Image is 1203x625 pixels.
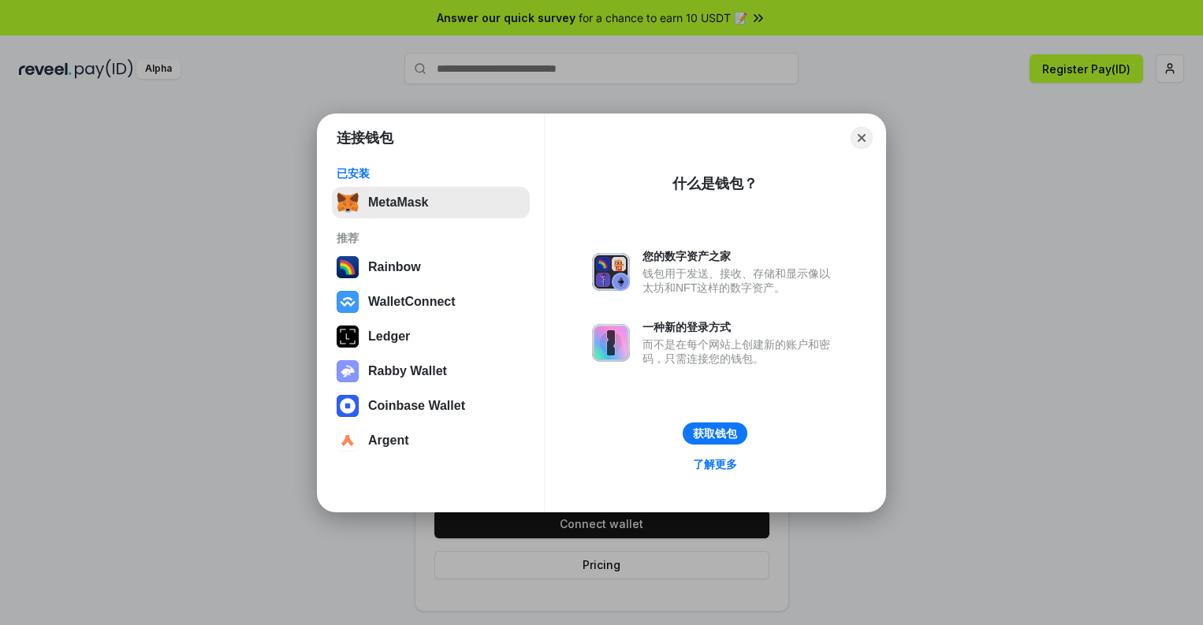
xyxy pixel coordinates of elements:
div: 推荐 [337,231,525,245]
a: 了解更多 [683,454,747,474]
div: Argent [368,433,409,448]
div: 而不是在每个网站上创建新的账户和密码，只需连接您的钱包。 [642,337,838,366]
button: Argent [332,425,530,456]
button: WalletConnect [332,286,530,318]
button: MetaMask [332,187,530,218]
div: 您的数字资产之家 [642,249,838,263]
img: svg+xml,%3Csvg%20width%3D%2228%22%20height%3D%2228%22%20viewBox%3D%220%200%2028%2028%22%20fill%3D... [337,291,359,313]
div: Ledger [368,329,410,344]
img: svg+xml,%3Csvg%20xmlns%3D%22http%3A%2F%2Fwww.w3.org%2F2000%2Fsvg%22%20width%3D%2228%22%20height%3... [337,326,359,348]
img: svg+xml,%3Csvg%20width%3D%2228%22%20height%3D%2228%22%20viewBox%3D%220%200%2028%2028%22%20fill%3D... [337,430,359,452]
img: svg+xml,%3Csvg%20width%3D%22120%22%20height%3D%22120%22%20viewBox%3D%220%200%20120%20120%22%20fil... [337,256,359,278]
div: 已安装 [337,166,525,180]
div: MetaMask [368,195,428,210]
div: 钱包用于发送、接收、存储和显示像以太坊和NFT这样的数字资产。 [642,266,838,295]
img: svg+xml,%3Csvg%20fill%3D%22none%22%20height%3D%2233%22%20viewBox%3D%220%200%2035%2033%22%20width%... [337,192,359,214]
div: 什么是钱包？ [672,174,758,193]
div: Coinbase Wallet [368,399,465,413]
div: 一种新的登录方式 [642,320,838,334]
h1: 连接钱包 [337,128,393,147]
button: Ledger [332,321,530,352]
img: svg+xml,%3Csvg%20xmlns%3D%22http%3A%2F%2Fwww.w3.org%2F2000%2Fsvg%22%20fill%3D%22none%22%20viewBox... [592,253,630,291]
div: 了解更多 [693,457,737,471]
div: Rabby Wallet [368,364,447,378]
button: Close [851,127,873,149]
div: Rainbow [368,260,421,274]
div: 获取钱包 [693,426,737,441]
img: svg+xml,%3Csvg%20xmlns%3D%22http%3A%2F%2Fwww.w3.org%2F2000%2Fsvg%22%20fill%3D%22none%22%20viewBox... [592,324,630,362]
img: svg+xml,%3Csvg%20xmlns%3D%22http%3A%2F%2Fwww.w3.org%2F2000%2Fsvg%22%20fill%3D%22none%22%20viewBox... [337,360,359,382]
button: Rabby Wallet [332,355,530,387]
img: svg+xml,%3Csvg%20width%3D%2228%22%20height%3D%2228%22%20viewBox%3D%220%200%2028%2028%22%20fill%3D... [337,395,359,417]
button: Rainbow [332,251,530,283]
button: 获取钱包 [683,422,747,445]
button: Coinbase Wallet [332,390,530,422]
div: WalletConnect [368,295,456,309]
